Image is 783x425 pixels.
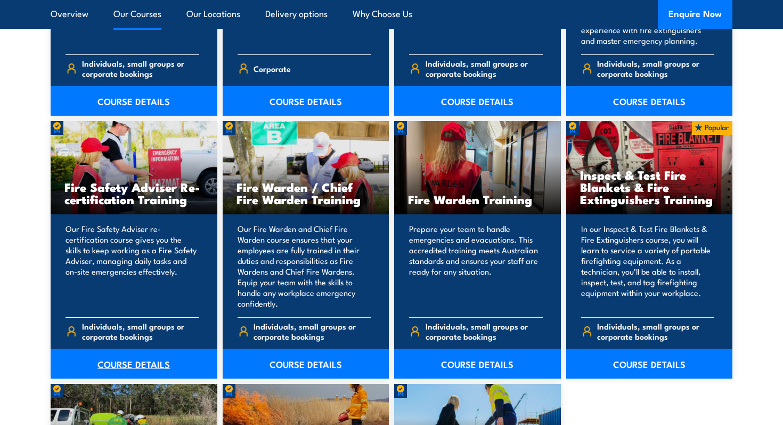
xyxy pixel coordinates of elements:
span: Individuals, small groups or corporate bookings [82,58,199,78]
span: Individuals, small groups or corporate bookings [426,321,543,341]
a: COURSE DETAILS [566,349,733,379]
span: Individuals, small groups or corporate bookings [597,58,714,78]
span: Individuals, small groups or corporate bookings [254,321,371,341]
span: Corporate [254,60,291,77]
a: COURSE DETAILS [223,349,389,379]
a: COURSE DETAILS [394,349,561,379]
a: COURSE DETAILS [223,86,389,116]
a: COURSE DETAILS [51,349,217,379]
span: Individuals, small groups or corporate bookings [597,321,714,341]
a: COURSE DETAILS [51,86,217,116]
p: In our Inspect & Test Fire Blankets & Fire Extinguishers course, you will learn to service a vari... [581,223,715,309]
p: Prepare your team to handle emergencies and evacuations. This accredited training meets Australia... [409,223,543,309]
p: Our Fire Warden and Chief Fire Warden course ensures that your employees are fully trained in the... [238,223,371,309]
span: Individuals, small groups or corporate bookings [82,321,199,341]
h3: Fire Safety Adviser Re-certification Training [64,181,203,205]
h3: Fire Warden Training [408,193,547,205]
a: COURSE DETAILS [394,86,561,116]
a: COURSE DETAILS [566,86,733,116]
h3: Fire Warden / Chief Fire Warden Training [236,181,376,205]
p: Our Fire Safety Adviser re-certification course gives you the skills to keep working as a Fire Sa... [66,223,199,309]
span: Individuals, small groups or corporate bookings [426,58,543,78]
h3: Inspect & Test Fire Blankets & Fire Extinguishers Training [580,169,719,205]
